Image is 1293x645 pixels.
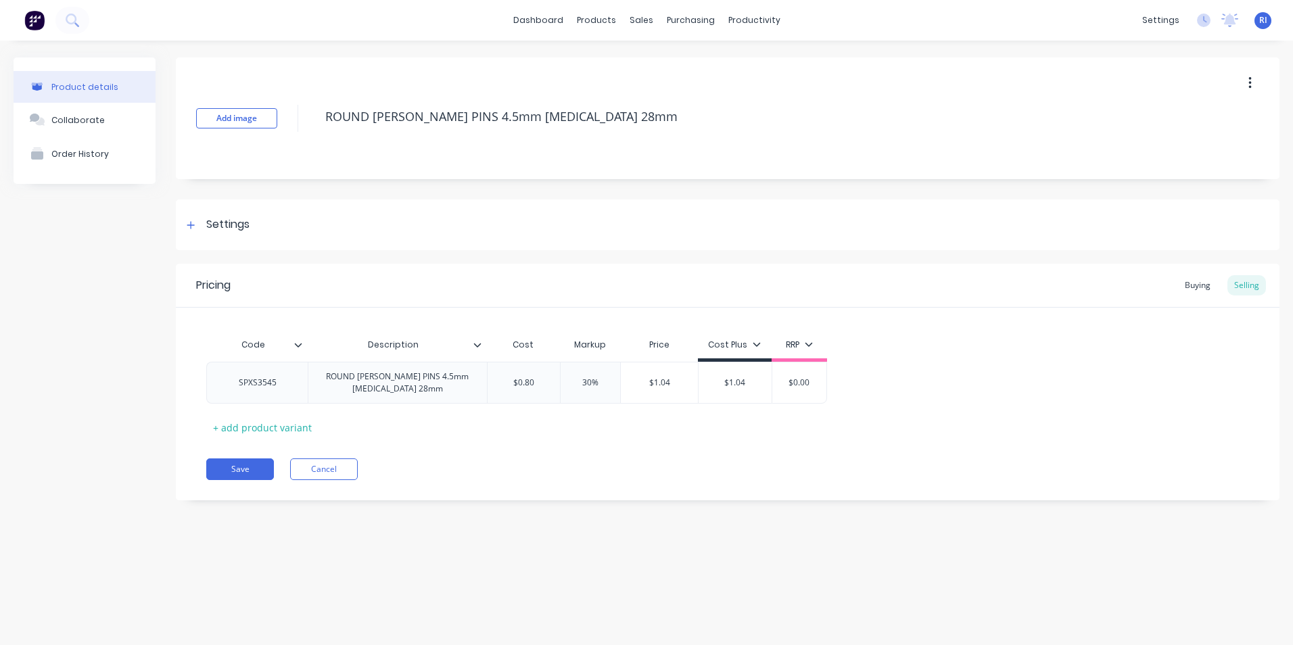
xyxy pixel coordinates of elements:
[766,366,833,400] div: $0.00
[1259,14,1267,26] span: RI
[51,149,109,159] div: Order History
[722,10,787,30] div: productivity
[224,374,291,391] div: SPXS3545
[708,339,761,351] div: Cost Plus
[623,10,660,30] div: sales
[51,115,105,125] div: Collaborate
[570,10,623,30] div: products
[1135,10,1186,30] div: settings
[487,331,561,358] div: Cost
[1227,275,1266,295] div: Selling
[206,362,827,404] div: SPXS3545ROUND [PERSON_NAME] PINS 4.5mm [MEDICAL_DATA] 28mm$0.8030%$1.04$1.04$0.00
[196,108,277,128] button: Add image
[308,328,479,362] div: Description
[290,458,358,480] button: Cancel
[560,331,620,358] div: Markup
[206,328,300,362] div: Code
[1178,275,1217,295] div: Buying
[620,331,698,358] div: Price
[319,101,1169,133] textarea: ROUND [PERSON_NAME] PINS 4.5mm [MEDICAL_DATA] 28mm
[14,103,156,137] button: Collaborate
[699,366,772,400] div: $1.04
[206,216,250,233] div: Settings
[196,277,231,293] div: Pricing
[314,368,481,398] div: ROUND [PERSON_NAME] PINS 4.5mm [MEDICAL_DATA] 28mm
[557,366,624,400] div: 30%
[14,137,156,170] button: Order History
[14,71,156,103] button: Product details
[660,10,722,30] div: purchasing
[507,10,570,30] a: dashboard
[206,417,319,438] div: + add product variant
[786,339,813,351] div: RRP
[308,331,487,358] div: Description
[51,82,118,92] div: Product details
[24,10,45,30] img: Factory
[621,366,698,400] div: $1.04
[488,366,561,400] div: $0.80
[206,458,274,480] button: Save
[206,331,308,358] div: Code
